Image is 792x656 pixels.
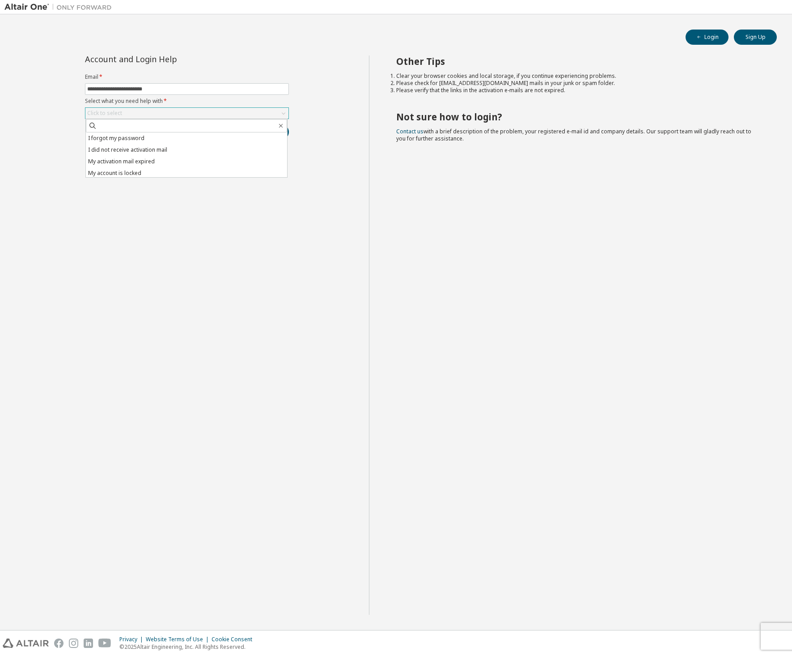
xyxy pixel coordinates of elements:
div: Website Terms of Use [146,636,212,643]
h2: Not sure how to login? [396,111,761,123]
span: with a brief description of the problem, your registered e-mail id and company details. Our suppo... [396,128,751,142]
img: Altair One [4,3,116,12]
img: facebook.svg [54,639,64,648]
li: Please check for [EMAIL_ADDRESS][DOMAIN_NAME] mails in your junk or spam folder. [396,80,761,87]
div: Click to select [85,108,288,119]
img: youtube.svg [98,639,111,648]
label: Email [85,73,289,81]
button: Sign Up [734,30,777,45]
div: Click to select [87,110,122,117]
img: altair_logo.svg [3,639,49,648]
div: Cookie Consent [212,636,258,643]
a: Contact us [396,128,424,135]
img: linkedin.svg [84,639,93,648]
h2: Other Tips [396,55,761,67]
p: © 2025 Altair Engineering, Inc. All Rights Reserved. [119,643,258,651]
img: instagram.svg [69,639,78,648]
label: Select what you need help with [85,98,289,105]
li: I forgot my password [86,132,287,144]
div: Privacy [119,636,146,643]
button: Login [686,30,728,45]
li: Please verify that the links in the activation e-mails are not expired. [396,87,761,94]
li: Clear your browser cookies and local storage, if you continue experiencing problems. [396,72,761,80]
div: Account and Login Help [85,55,248,63]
